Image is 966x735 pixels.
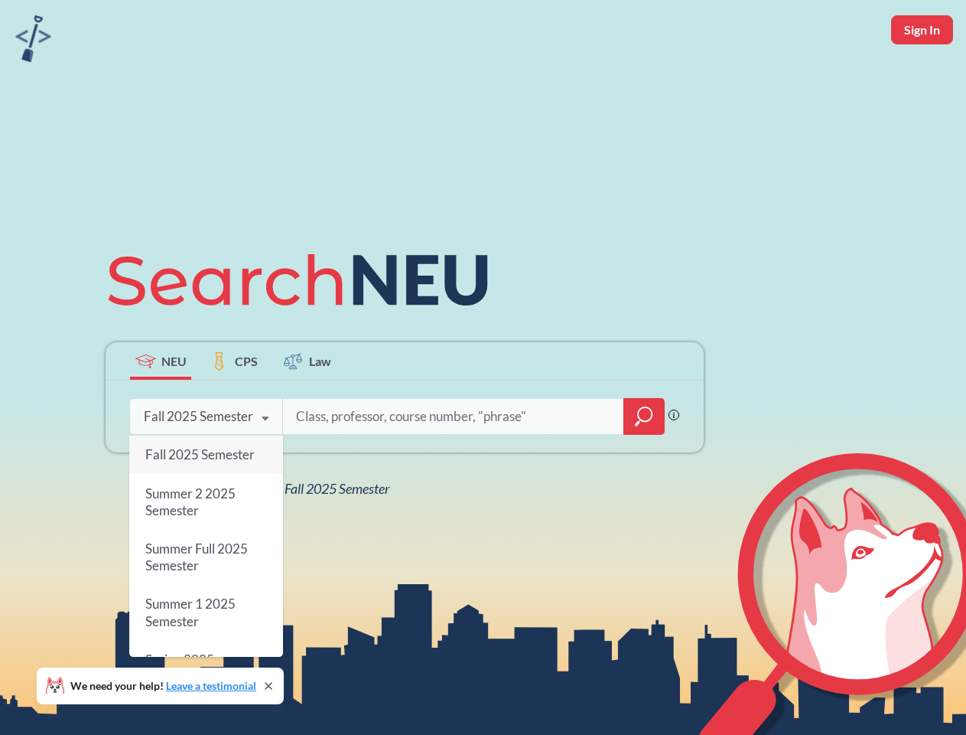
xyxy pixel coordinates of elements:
a: Leave a testimonial [166,679,256,692]
span: CPS [235,352,258,370]
span: Summer 1 2025 Semester [145,596,236,629]
a: sandbox logo [15,15,51,67]
span: Fall 2025 Semester [145,446,255,462]
span: Law [309,352,331,370]
div: magnifying glass [623,398,665,435]
input: Class, professor, course number, "phrase" [294,400,613,433]
div: Fall 2025 Semester [144,408,253,425]
span: Spring 2025 Semester [145,652,214,684]
span: NEU Fall 2025 Semester [255,480,389,497]
span: We need your help! [70,681,256,691]
span: Summer Full 2025 Semester [145,541,248,573]
img: sandbox logo [15,15,51,62]
span: NEU [161,352,187,370]
svg: magnifying glass [635,406,653,427]
button: Sign In [891,15,953,44]
span: Summer 2 2025 Semester [145,485,236,518]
